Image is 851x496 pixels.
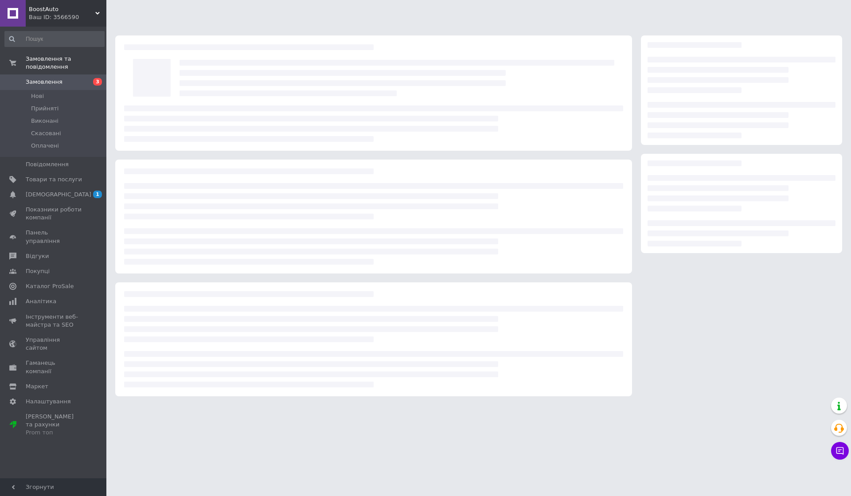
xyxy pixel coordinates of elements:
[26,252,49,260] span: Відгуки
[26,191,91,199] span: [DEMOGRAPHIC_DATA]
[26,282,74,290] span: Каталог ProSale
[29,13,106,21] div: Ваш ID: 3566590
[93,78,102,86] span: 3
[29,5,95,13] span: BoostAuto
[831,442,849,460] button: Чат з покупцем
[26,55,106,71] span: Замовлення та повідомлення
[26,78,62,86] span: Замовлення
[26,336,82,352] span: Управління сайтом
[26,229,82,245] span: Панель управління
[26,429,82,437] div: Prom топ
[93,191,102,198] span: 1
[26,359,82,375] span: Гаманець компанії
[26,313,82,329] span: Інструменти веб-майстра та SEO
[31,142,59,150] span: Оплачені
[26,413,82,437] span: [PERSON_NAME] та рахунки
[31,105,59,113] span: Прийняті
[26,398,71,406] span: Налаштування
[4,31,105,47] input: Пошук
[26,267,50,275] span: Покупці
[26,383,48,391] span: Маркет
[26,176,82,184] span: Товари та послуги
[26,206,82,222] span: Показники роботи компанії
[31,117,59,125] span: Виконані
[31,92,44,100] span: Нові
[31,129,61,137] span: Скасовані
[26,297,56,305] span: Аналітика
[26,160,69,168] span: Повідомлення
